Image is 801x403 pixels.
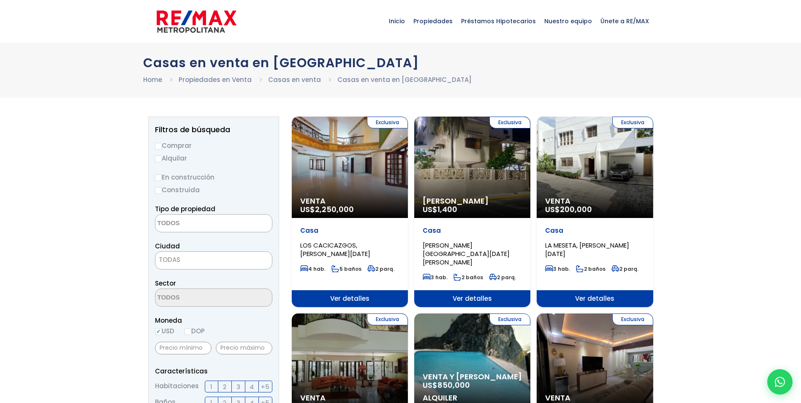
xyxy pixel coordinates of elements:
span: 3 hab. [423,274,448,281]
h2: Filtros de búsqueda [155,125,272,134]
span: Ver detalles [414,290,530,307]
li: Casas en venta en [GEOGRAPHIC_DATA] [337,74,472,85]
a: Casas en venta [268,75,321,84]
span: 2 parq. [489,274,516,281]
span: 1 [210,381,212,392]
textarea: Search [155,289,237,307]
span: Venta [300,394,399,402]
label: En construcción [155,172,272,182]
span: Exclusiva [367,313,408,325]
label: Alquilar [155,153,272,163]
input: Precio mínimo [155,342,212,354]
p: Características [155,366,272,376]
span: 2 parq. [367,265,394,272]
span: 2 parq. [611,265,638,272]
input: Precio máximo [216,342,272,354]
span: [PERSON_NAME] [423,197,522,205]
h1: Casas en venta en [GEOGRAPHIC_DATA] [143,55,658,70]
span: Exclusiva [612,313,653,325]
input: DOP [185,328,191,335]
span: 2 baños [576,265,606,272]
a: Exclusiva Venta US$200,000 Casa LA MESETA, [PERSON_NAME][DATE] 3 hab. 2 baños 2 parq. Ver detalles [537,117,653,307]
span: Propiedades [409,8,457,34]
textarea: Search [155,215,237,233]
p: Casa [545,226,644,235]
span: Alquiler [423,394,522,402]
span: US$ [545,204,592,215]
span: 3 [236,381,240,392]
label: USD [155,326,174,336]
span: US$ [423,380,470,390]
span: 2 [223,381,226,392]
span: LA MESETA, [PERSON_NAME][DATE] [545,241,629,258]
span: Venta y [PERSON_NAME] [423,373,522,381]
input: Comprar [155,143,162,150]
span: Habitaciones [155,381,199,392]
span: 3 hab. [545,265,570,272]
input: Construida [155,187,162,194]
span: US$ [423,204,457,215]
span: [PERSON_NAME][GEOGRAPHIC_DATA][DATE][PERSON_NAME] [423,241,510,267]
span: LOS CACICAZGOS, [PERSON_NAME][DATE] [300,241,370,258]
label: Construida [155,185,272,195]
span: Exclusiva [367,117,408,128]
a: Propiedades en Venta [179,75,252,84]
span: 5 baños [331,265,361,272]
span: Únete a RE/MAX [596,8,653,34]
span: Exclusiva [612,117,653,128]
span: 200,000 [560,204,592,215]
p: Casa [300,226,399,235]
span: Inicio [385,8,409,34]
span: Moneda [155,315,272,326]
span: TODAS [155,251,272,270]
span: Ver detalles [537,290,653,307]
img: remax-metropolitana-logo [157,9,236,34]
span: 2,250,000 [315,204,354,215]
span: US$ [300,204,354,215]
p: Casa [423,226,522,235]
span: 850,000 [437,380,470,390]
span: 1,400 [437,204,457,215]
span: Nuestro equipo [540,8,596,34]
input: En construcción [155,174,162,181]
a: Exclusiva Venta US$2,250,000 Casa LOS CACICAZGOS, [PERSON_NAME][DATE] 4 hab. 5 baños 2 parq. Ver ... [292,117,408,307]
span: Venta [300,197,399,205]
label: DOP [185,326,205,336]
input: USD [155,328,162,335]
span: 2 baños [453,274,483,281]
span: Exclusiva [489,117,530,128]
label: Comprar [155,140,272,151]
span: 4 [250,381,254,392]
span: TODAS [155,254,272,266]
span: Venta [545,197,644,205]
input: Alquilar [155,155,162,162]
span: Préstamos Hipotecarios [457,8,540,34]
span: Sector [155,279,176,288]
span: 4 hab. [300,265,326,272]
span: TODAS [159,255,180,264]
a: Exclusiva [PERSON_NAME] US$1,400 Casa [PERSON_NAME][GEOGRAPHIC_DATA][DATE][PERSON_NAME] 3 hab. 2 ... [414,117,530,307]
span: Venta [545,394,644,402]
span: Exclusiva [489,313,530,325]
span: Ciudad [155,242,180,251]
a: Home [143,75,162,84]
span: +5 [261,381,269,392]
span: Ver detalles [292,290,408,307]
span: Tipo de propiedad [155,204,215,213]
